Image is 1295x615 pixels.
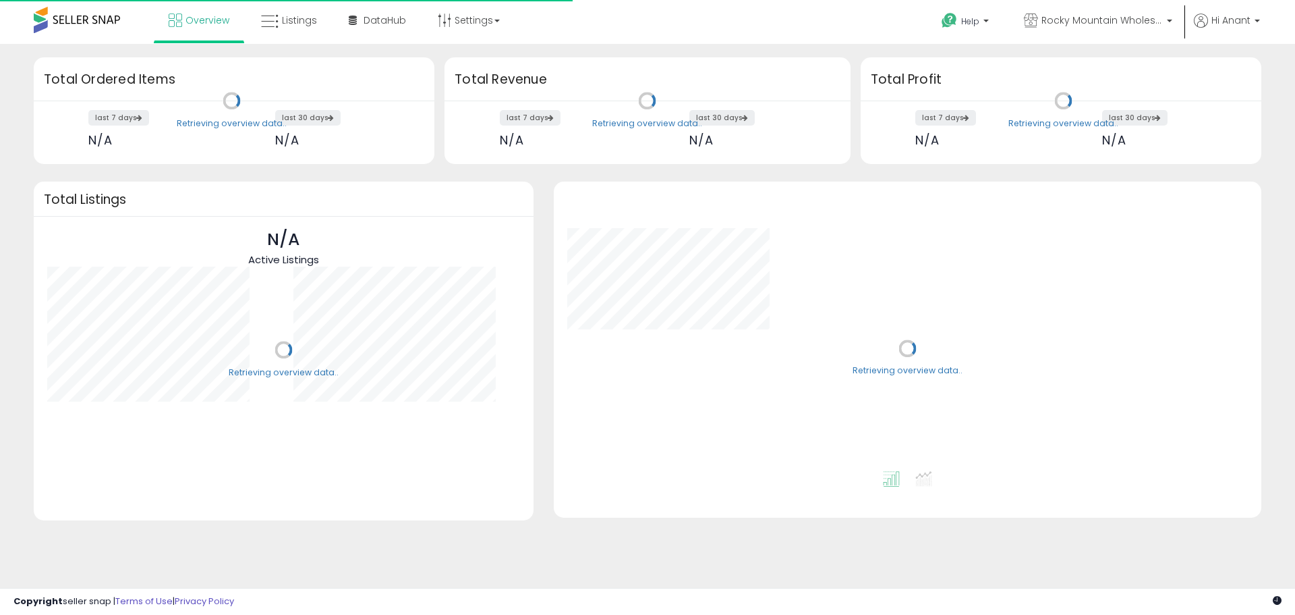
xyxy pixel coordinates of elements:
div: seller snap | | [13,595,234,608]
div: Retrieving overview data.. [592,117,702,130]
div: Retrieving overview data.. [177,117,287,130]
span: Rocky Mountain Wholesale [1041,14,1163,27]
a: Terms of Use [115,595,173,608]
div: Retrieving overview data.. [229,367,339,379]
span: DataHub [364,14,406,27]
a: Hi Anant [1194,14,1260,44]
div: Retrieving overview data.. [1008,117,1118,130]
span: Listings [282,14,317,27]
a: Help [931,2,1002,44]
span: Hi Anant [1211,14,1250,27]
span: Help [961,16,979,27]
div: Retrieving overview data.. [853,365,962,377]
span: Overview [185,14,229,27]
a: Privacy Policy [175,595,234,608]
i: Get Help [941,12,958,29]
strong: Copyright [13,595,63,608]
